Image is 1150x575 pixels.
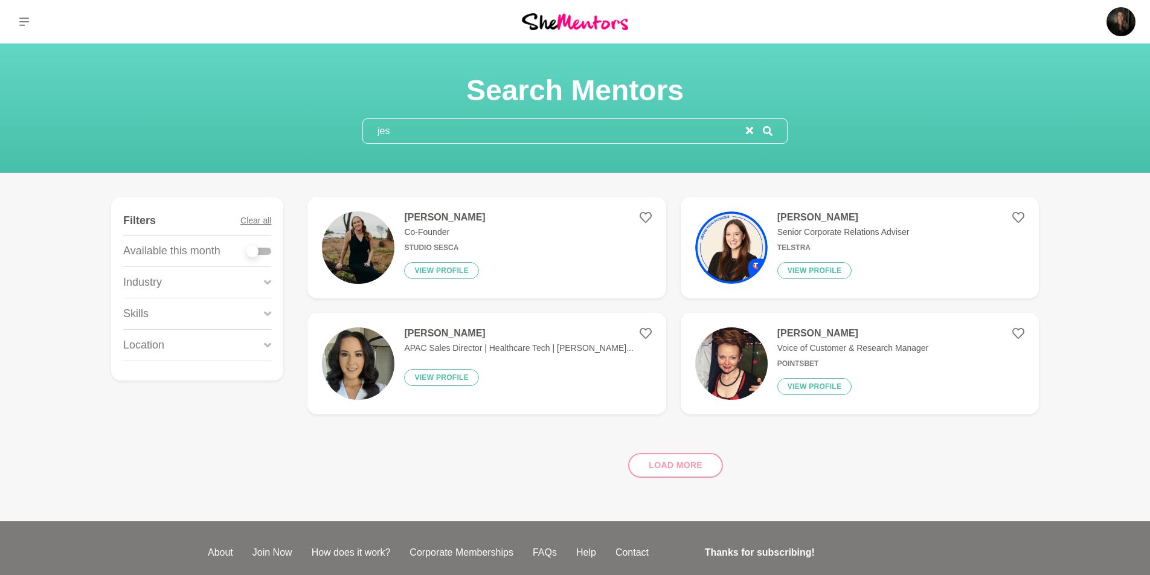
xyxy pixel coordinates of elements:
[777,262,852,279] button: View profile
[523,545,567,560] a: FAQs
[705,545,935,560] h4: Thanks for subscribing!
[777,327,929,339] h4: [PERSON_NAME]
[400,545,523,560] a: Corporate Memberships
[123,214,156,228] h4: Filters
[240,207,271,235] button: Clear all
[404,262,479,279] button: View profile
[777,342,929,355] p: Voice of Customer & Research Manager
[681,313,1039,414] a: [PERSON_NAME]Voice of Customer & Research ManagerPointsBetView profile
[302,545,400,560] a: How does it work?
[1107,7,1136,36] img: Marisse van den Berg
[404,327,633,339] h4: [PERSON_NAME]
[322,327,394,400] img: 4124ccd70d25713a44a68cbbd747b6ef97030f0e-2880x2997.jpg
[404,369,479,386] button: View profile
[243,545,302,560] a: Join Now
[681,197,1039,298] a: [PERSON_NAME]Senior Corporate Relations AdviserTelstraView profile
[777,378,852,395] button: View profile
[777,211,910,223] h4: [PERSON_NAME]
[567,545,606,560] a: Help
[123,337,164,353] p: Location
[404,243,485,252] h6: Studio Sesca
[522,13,628,30] img: She Mentors Logo
[307,197,666,298] a: [PERSON_NAME]Co-FounderStudio SescaView profile
[404,342,633,355] p: APAC Sales Director | Healthcare Tech | [PERSON_NAME]...
[777,226,910,239] p: Senior Corporate Relations Adviser
[404,226,485,239] p: Co-Founder
[198,545,243,560] a: About
[123,306,149,322] p: Skills
[307,313,666,414] a: [PERSON_NAME]APAC Sales Director | Healthcare Tech | [PERSON_NAME]...View profile
[695,327,768,400] img: c4bdbca12d4037ec9db4975fa84a9c02753d82d6-400x357.png
[363,119,746,143] input: Search mentors
[606,545,658,560] a: Contact
[123,243,220,259] p: Available this month
[404,211,485,223] h4: [PERSON_NAME]
[362,72,788,109] h1: Search Mentors
[777,359,929,368] h6: PointsBet
[322,211,394,284] img: 251263b491060714fa7e64a2c64e6ce2b86e5b5c-1350x2025.jpg
[123,274,162,291] p: Industry
[777,243,910,252] h6: Telstra
[695,211,768,284] img: 418eed57115aca911ab3132ca83da76a70174570-1600x1600.jpg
